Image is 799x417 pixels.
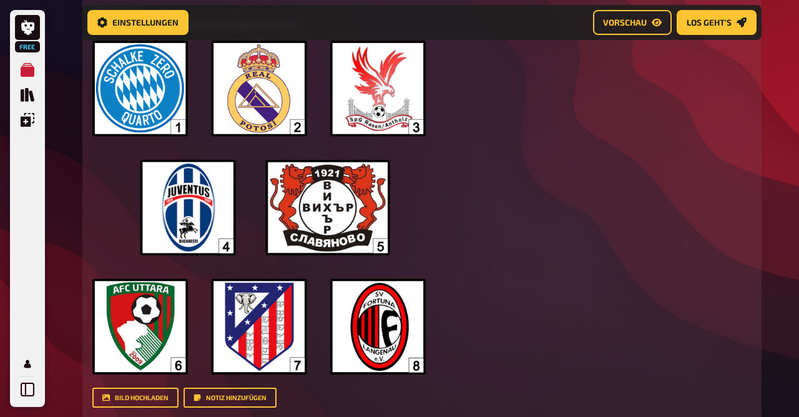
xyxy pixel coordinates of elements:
[15,57,40,82] a: Meine Quizze
[677,10,757,35] a: Los geht's
[92,41,426,374] img: 123
[184,388,277,408] button: Notiz hinzufügen
[87,10,189,35] a: Einstellungen
[603,18,647,27] span: Vorschau
[593,10,672,35] a: Vorschau
[16,43,39,51] span: Free
[15,351,40,376] a: Mein Konto
[92,388,179,408] button: Bild hochladen
[15,82,40,107] a: Quiz Sammlung
[15,107,40,132] a: Einblendungen
[687,18,732,27] span: Los geht's
[112,18,179,27] span: Einstellungen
